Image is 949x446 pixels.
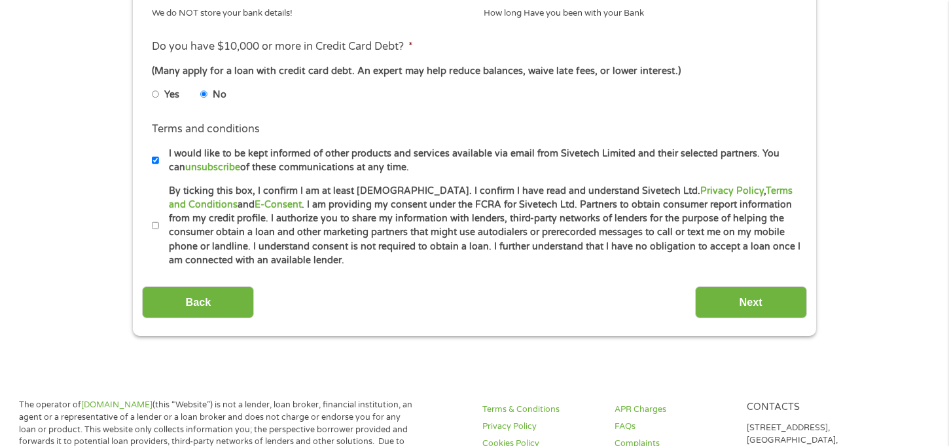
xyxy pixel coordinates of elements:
[615,403,731,416] a: APR Charges
[152,122,260,136] label: Terms and conditions
[615,420,731,433] a: FAQs
[169,185,793,210] a: Terms and Conditions
[152,2,465,20] div: We do NOT store your bank details!
[152,40,413,54] label: Do you have $10,000 or more in Credit Card Debt?
[185,162,240,173] a: unsubscribe
[81,400,152,410] a: [DOMAIN_NAME]
[255,199,302,210] a: E-Consent
[159,147,801,175] label: I would like to be kept informed of other products and services available via email from Sivetech...
[700,185,764,196] a: Privacy Policy
[152,64,797,79] div: (Many apply for a loan with credit card debt. An expert may help reduce balances, waive late fees...
[159,184,801,268] label: By ticking this box, I confirm I am at least [DEMOGRAPHIC_DATA]. I confirm I have read and unders...
[695,286,807,318] input: Next
[482,420,599,433] a: Privacy Policy
[747,401,863,414] h4: Contacts
[482,403,599,416] a: Terms & Conditions
[213,88,226,102] label: No
[164,88,179,102] label: Yes
[484,2,797,20] div: How long Have you been with your Bank
[142,286,254,318] input: Back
